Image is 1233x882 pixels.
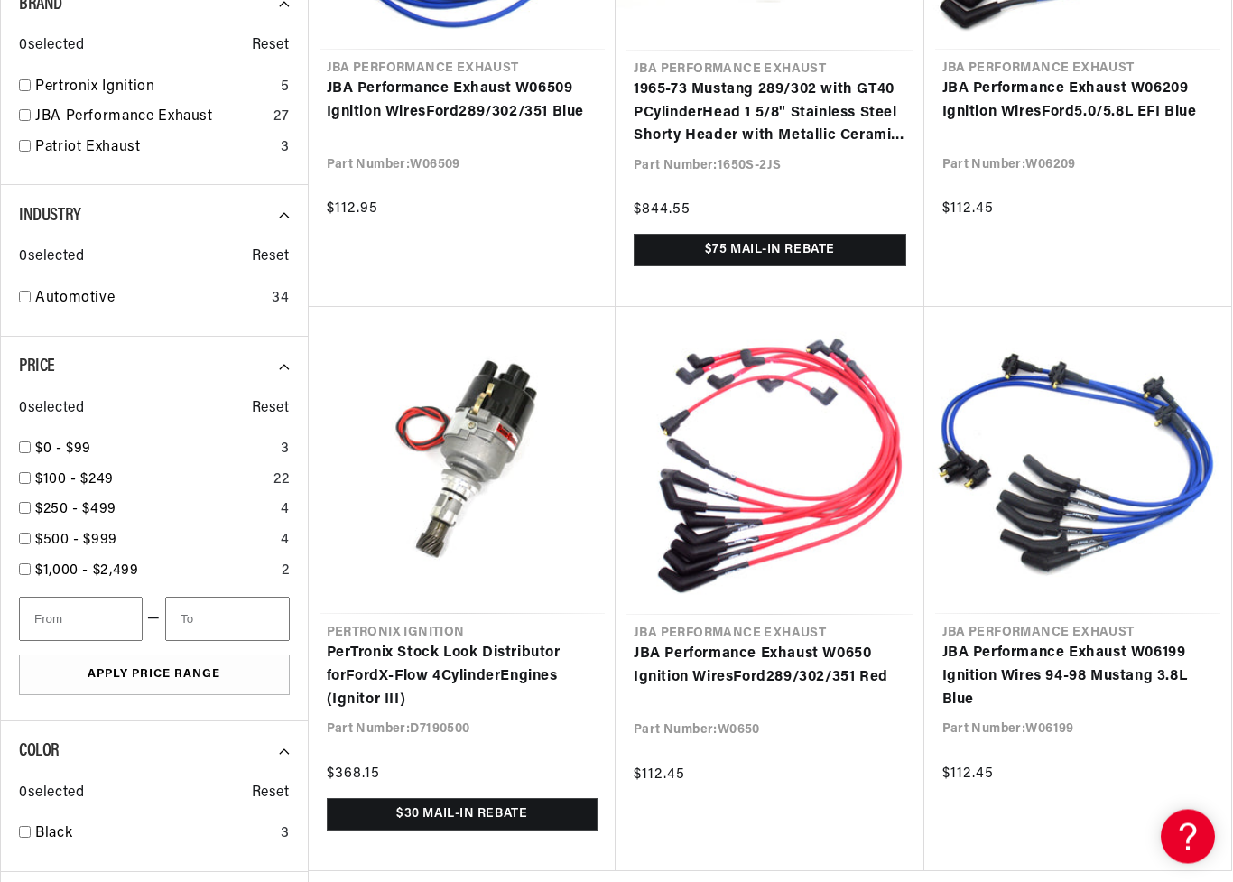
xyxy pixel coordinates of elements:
span: 0 selected [19,246,84,270]
a: JBA Performance Exhaust W0650 Ignition WiresFord289/302/351 Red [634,644,906,690]
div: 4 [281,530,290,553]
div: 5 [281,77,290,100]
span: Reset [252,246,290,270]
span: Price [19,358,55,376]
span: — [147,608,161,632]
div: 3 [281,823,290,847]
span: Industry [19,208,81,226]
a: JBA Performance Exhaust [35,107,266,130]
span: $250 - $499 [35,503,116,517]
span: $100 - $249 [35,473,114,487]
div: 27 [273,107,289,130]
a: 1965-73 Mustang 289/302 with GT40 PCylinderHead 1 5/8" Stainless Steel Shorty Header with Metalli... [634,79,906,149]
span: Reset [252,398,290,422]
a: JBA Performance Exhaust W06509 Ignition WiresFord289/302/351 Blue [327,79,598,125]
a: Patriot Exhaust [35,137,273,161]
a: PerTronix Stock Look Distributor forFordX-Flow 4CylinderEngines (Ignitor III) [327,643,598,712]
div: 3 [281,439,290,462]
span: Reset [252,783,290,806]
span: $1,000 - $2,499 [35,564,139,579]
input: To [165,598,289,642]
span: 0 selected [19,398,84,422]
a: JBA Performance Exhaust W06199 Ignition Wires 94-98 Mustang 3.8L Blue [942,643,1214,712]
span: Color [19,743,60,761]
span: 0 selected [19,35,84,59]
div: 34 [272,288,289,311]
span: Reset [252,35,290,59]
input: From [19,598,143,642]
div: 2 [282,561,290,584]
div: 22 [273,469,289,493]
a: Automotive [35,288,264,311]
span: $500 - $999 [35,534,117,548]
button: Apply Price Range [19,655,290,696]
span: 0 selected [19,783,84,806]
span: $0 - $99 [35,442,91,457]
a: Black [35,823,273,847]
a: JBA Performance Exhaust W06209 Ignition WiresFord5.0/5.8L EFI Blue [942,79,1214,125]
div: 3 [281,137,290,161]
a: Pertronix Ignition [35,77,273,100]
div: 4 [281,499,290,523]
